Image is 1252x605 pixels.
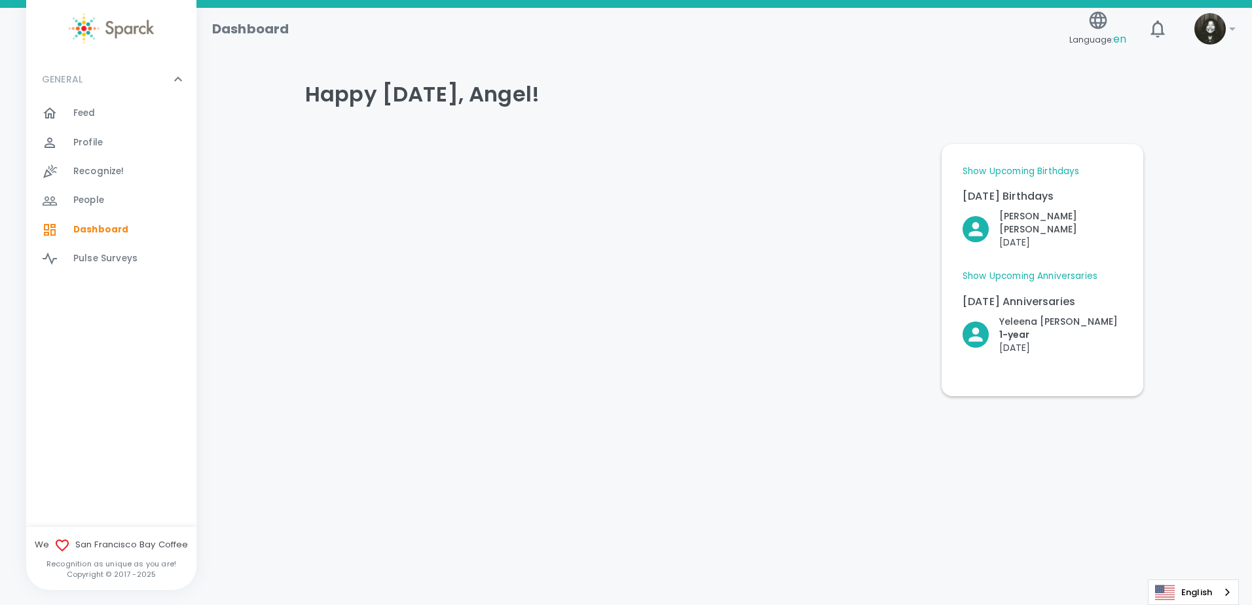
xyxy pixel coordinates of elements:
button: Click to Recognize! [963,210,1122,249]
a: English [1149,580,1238,604]
a: Show Upcoming Anniversaries [963,270,1097,283]
span: Pulse Surveys [73,252,138,265]
h1: Dashboard [212,18,289,39]
a: Pulse Surveys [26,244,196,273]
span: Dashboard [73,223,128,236]
img: Picture of Angel [1194,13,1226,45]
div: Language [1148,579,1239,605]
p: [PERSON_NAME] [PERSON_NAME] [999,210,1122,236]
p: 1- year [999,328,1118,341]
span: Profile [73,136,103,149]
span: People [73,194,104,207]
a: People [26,186,196,215]
p: Yeleena [PERSON_NAME] [999,315,1118,328]
p: GENERAL [42,73,83,86]
span: We San Francisco Bay Coffee [26,538,196,553]
p: Recognition as unique as you are! [26,559,196,569]
p: [DATE] Birthdays [963,189,1122,204]
span: Recognize! [73,165,124,178]
a: Profile [26,128,196,157]
img: Sparck logo [69,13,154,44]
a: Sparck logo [26,13,196,44]
a: Recognize! [26,157,196,186]
span: Feed [73,107,96,120]
div: Click to Recognize! [952,199,1122,249]
button: Language:en [1064,6,1132,52]
p: [DATE] Anniversaries [963,294,1122,310]
a: Show Upcoming Birthdays [963,165,1079,178]
p: [DATE] [999,341,1118,354]
div: GENERAL [26,99,196,278]
aside: Language selected: English [1148,579,1239,605]
p: Copyright © 2017 - 2025 [26,569,196,579]
div: GENERAL [26,60,196,99]
span: Language: [1069,31,1126,48]
div: Click to Recognize! [952,304,1118,354]
span: en [1113,31,1126,46]
a: Feed [26,99,196,128]
button: Click to Recognize! [963,315,1118,354]
a: Dashboard [26,215,196,244]
h4: Happy [DATE], Angel! [305,81,1143,107]
p: [DATE] [999,236,1122,249]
